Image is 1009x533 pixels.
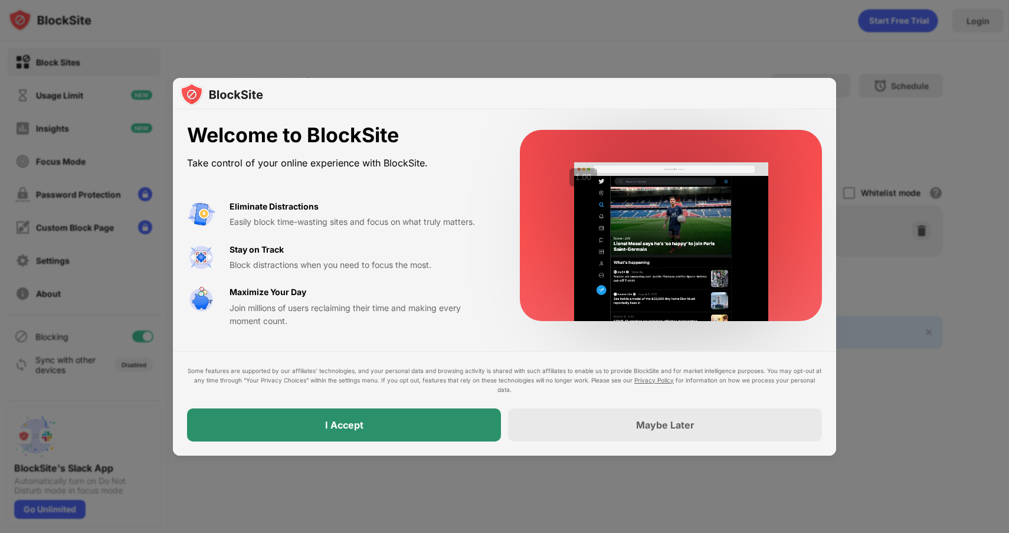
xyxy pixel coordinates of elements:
[230,215,492,228] div: Easily block time-wasting sites and focus on what truly matters.
[230,302,492,328] div: Join millions of users reclaiming their time and making every moment count.
[230,259,492,272] div: Block distractions when you need to focus the most.
[230,286,306,299] div: Maximize Your Day
[187,286,215,314] img: value-safe-time.svg
[634,377,674,384] a: Privacy Policy
[230,243,284,256] div: Stay on Track
[187,123,492,148] div: Welcome to BlockSite
[187,243,215,272] img: value-focus.svg
[230,200,319,213] div: Eliminate Distractions
[187,200,215,228] img: value-avoid-distractions.svg
[325,419,363,431] div: I Accept
[187,366,822,394] div: Some features are supported by our affiliates’ technologies, and your personal data and browsing ...
[187,155,492,172] div: Take control of your online experience with BlockSite.
[180,83,263,106] img: logo-blocksite.svg
[636,419,694,431] div: Maybe Later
